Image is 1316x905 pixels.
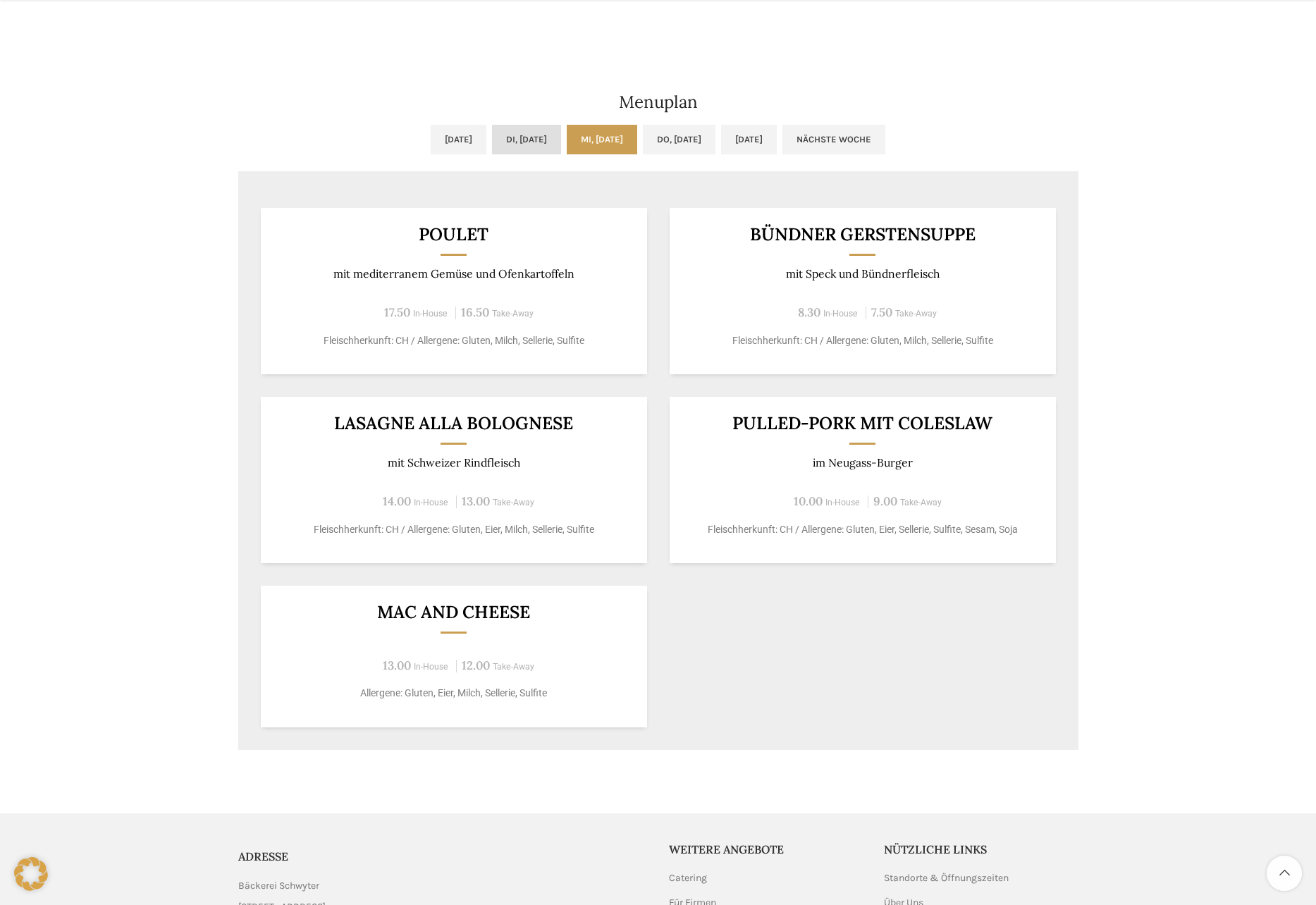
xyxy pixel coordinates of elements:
[493,662,534,672] span: Take-Away
[687,456,1038,469] p: im Neugass-Burger
[871,304,892,320] span: 7.50
[238,878,319,894] span: Bäckerei Schwyter
[493,498,534,507] span: Take-Away
[278,456,629,469] p: mit Schweizer Rindfleisch
[383,658,411,673] span: 13.00
[461,304,489,320] span: 16.50
[823,309,858,319] span: In-House
[278,603,629,621] h3: Mac and Cheese
[278,414,629,432] h3: LASAGNE ALLA BOLOGNESE
[383,493,411,509] span: 14.00
[238,94,1078,111] h2: Menuplan
[687,522,1038,537] p: Fleischherkunft: CH / Allergene: Gluten, Eier, Sellerie, Sulfite, Sesam, Soja
[238,849,288,863] span: ADRESSE
[873,493,897,509] span: 9.00
[794,493,823,509] span: 10.00
[1267,856,1302,891] a: Scroll to top button
[278,267,629,281] p: mit mediterranem Gemüse und Ofenkartoffeln
[900,498,942,507] span: Take-Away
[278,522,629,537] p: Fleischherkunft: CH / Allergene: Gluten, Eier, Milch, Sellerie, Sulfite
[825,498,860,507] span: In-House
[278,226,629,243] h3: Poulet
[462,658,490,673] span: 12.00
[721,125,777,154] a: [DATE]
[798,304,820,320] span: 8.30
[414,662,448,672] span: In-House
[643,125,715,154] a: Do, [DATE]
[687,333,1038,348] p: Fleischherkunft: CH / Allergene: Gluten, Milch, Sellerie, Sulfite
[492,125,561,154] a: Di, [DATE]
[462,493,490,509] span: 13.00
[431,125,486,154] a: [DATE]
[782,125,885,154] a: Nächste Woche
[567,125,637,154] a: Mi, [DATE]
[413,309,448,319] span: In-House
[669,842,863,857] h5: Weitere Angebote
[884,871,1010,885] a: Standorte & Öffnungszeiten
[278,333,629,348] p: Fleischherkunft: CH / Allergene: Gluten, Milch, Sellerie, Sulfite
[384,304,410,320] span: 17.50
[687,414,1038,432] h3: Pulled-Pork mit Coleslaw
[669,871,708,885] a: Catering
[687,267,1038,281] p: mit Speck und Bündnerfleisch
[278,686,629,701] p: Allergene: Gluten, Eier, Milch, Sellerie, Sulfite
[895,309,937,319] span: Take-Away
[687,226,1038,243] h3: Bündner Gerstensuppe
[492,309,534,319] span: Take-Away
[414,498,448,507] span: In-House
[884,842,1078,857] h5: Nützliche Links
